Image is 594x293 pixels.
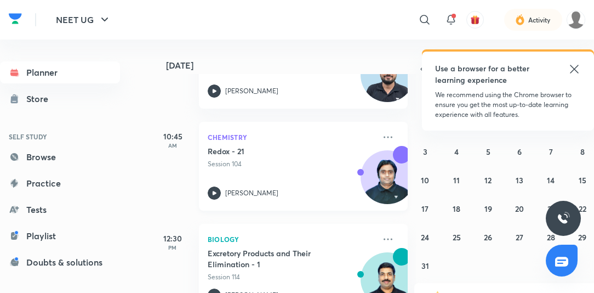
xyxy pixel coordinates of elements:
[574,200,591,217] button: August 22, 2025
[574,171,591,189] button: August 15, 2025
[435,63,544,86] h5: Use a browser for a better learning experience
[547,232,555,243] abbr: August 28, 2025
[516,175,523,185] abbr: August 13, 2025
[547,204,555,214] abbr: August 21, 2025
[517,146,522,157] abbr: August 6, 2025
[9,10,22,27] img: Company Logo
[579,175,586,185] abbr: August 15, 2025
[225,86,278,96] p: [PERSON_NAME]
[484,175,492,185] abbr: August 12, 2025
[515,13,525,26] img: activity
[151,142,195,149] p: AM
[448,200,465,217] button: August 18, 2025
[435,90,581,120] p: We recommend using the Chrome browser to ensure you get the most up-to-date learning experience w...
[574,228,591,246] button: August 29, 2025
[542,171,559,189] button: August 14, 2025
[361,156,414,209] img: Avatar
[421,232,429,243] abbr: August 24, 2025
[416,171,434,189] button: August 10, 2025
[574,143,591,160] button: August 8, 2025
[479,228,497,246] button: August 26, 2025
[454,146,459,157] abbr: August 4, 2025
[557,212,570,225] img: ttu
[423,146,427,157] abbr: August 3, 2025
[448,228,465,246] button: August 25, 2025
[151,131,195,142] h5: 10:45
[578,232,586,243] abbr: August 29, 2025
[479,200,497,217] button: August 19, 2025
[208,248,344,270] h5: Excretory Products and Their Elimination - 1
[470,15,480,25] img: avatar
[361,54,414,107] img: Avatar
[549,146,553,157] abbr: August 7, 2025
[542,143,559,160] button: August 7, 2025
[416,257,434,274] button: August 31, 2025
[26,92,55,105] div: Store
[486,146,490,157] abbr: August 5, 2025
[416,200,434,217] button: August 17, 2025
[9,10,22,30] a: Company Logo
[542,228,559,246] button: August 28, 2025
[484,204,492,214] abbr: August 19, 2025
[208,146,344,157] h5: Redox - 21
[511,143,528,160] button: August 6, 2025
[484,232,492,243] abbr: August 26, 2025
[208,159,375,169] p: Session 104
[579,204,586,214] abbr: August 22, 2025
[542,200,559,217] button: August 21, 2025
[416,143,434,160] button: August 3, 2025
[421,261,429,271] abbr: August 31, 2025
[421,175,429,185] abbr: August 10, 2025
[225,188,278,198] p: [PERSON_NAME]
[448,143,465,160] button: August 4, 2025
[453,175,460,185] abbr: August 11, 2025
[511,228,528,246] button: August 27, 2025
[453,232,461,243] abbr: August 25, 2025
[479,171,497,189] button: August 12, 2025
[208,233,375,246] p: Biology
[416,228,434,246] button: August 24, 2025
[479,143,497,160] button: August 5, 2025
[421,204,429,214] abbr: August 17, 2025
[151,233,195,244] h5: 12:30
[466,11,484,29] button: avatar
[511,200,528,217] button: August 20, 2025
[151,244,195,251] p: PM
[448,171,465,189] button: August 11, 2025
[516,232,523,243] abbr: August 27, 2025
[208,272,375,282] p: Session 114
[547,175,555,185] abbr: August 14, 2025
[511,171,528,189] button: August 13, 2025
[453,204,460,214] abbr: August 18, 2025
[49,9,118,31] button: NEET UG
[567,10,585,29] img: sushil kumar
[580,146,585,157] abbr: August 8, 2025
[515,204,524,214] abbr: August 20, 2025
[208,131,375,144] p: Chemistry
[166,61,419,70] h4: [DATE]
